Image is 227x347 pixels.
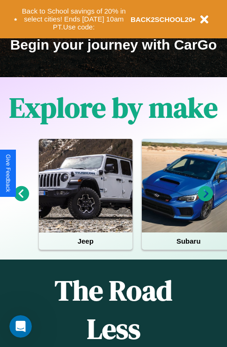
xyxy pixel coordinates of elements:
h4: Jeep [39,232,132,250]
h1: Explore by make [9,88,218,127]
button: Back to School savings of 20% in select cities! Ends [DATE] 10am PT.Use code: [17,5,131,34]
b: BACK2SCHOOL20 [131,15,193,23]
div: Give Feedback [5,154,11,192]
iframe: Intercom live chat [9,315,32,338]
